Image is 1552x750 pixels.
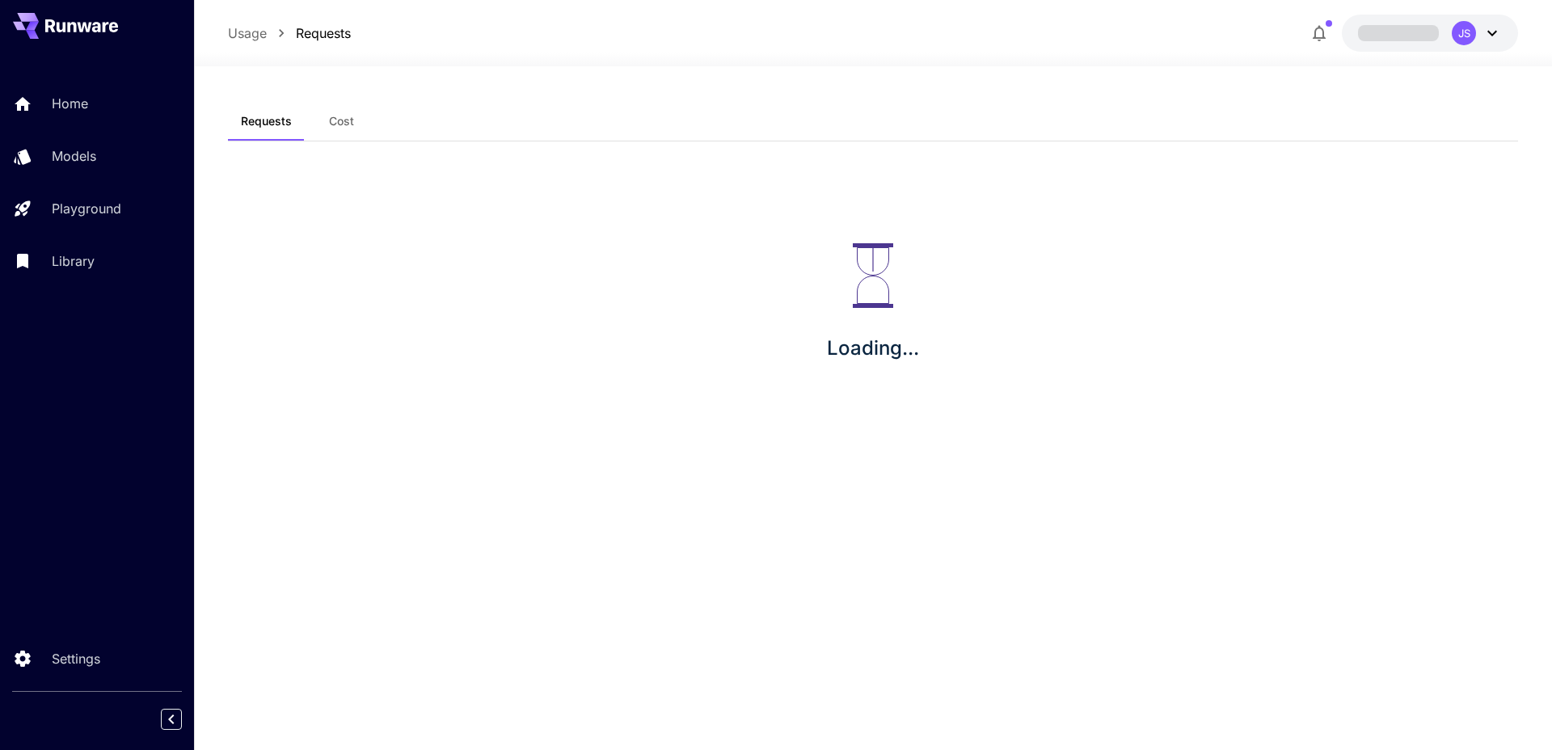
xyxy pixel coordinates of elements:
span: Requests [241,114,292,129]
p: Home [52,94,88,113]
p: Playground [52,199,121,218]
p: Settings [52,649,100,668]
p: Library [52,251,95,271]
a: Usage [228,23,267,43]
nav: breadcrumb [228,23,351,43]
p: Models [52,146,96,166]
div: JS [1452,21,1476,45]
button: JS [1342,15,1518,52]
span: Cost [329,114,354,129]
button: Collapse sidebar [161,709,182,730]
p: Loading... [827,334,919,363]
a: Requests [296,23,351,43]
div: Collapse sidebar [173,705,194,734]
